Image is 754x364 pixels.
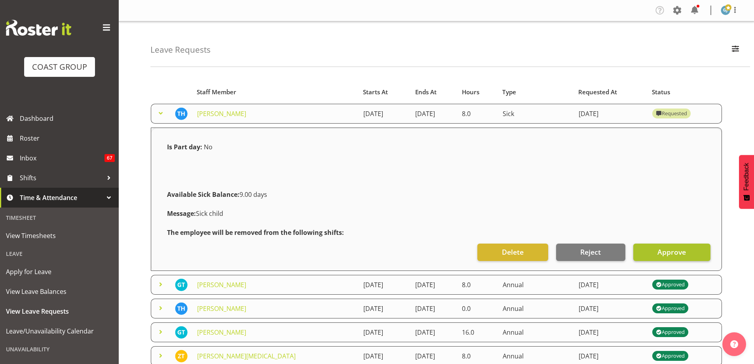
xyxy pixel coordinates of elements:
button: Approve [633,244,710,261]
span: Leave/Unavailability Calendar [6,325,113,337]
strong: The employee will be removed from the following shifts: [167,228,344,237]
a: Leave/Unavailability Calendar [2,321,117,341]
button: Feedback - Show survey [739,155,754,209]
span: Inbox [20,152,104,164]
div: Leave [2,246,117,262]
a: [PERSON_NAME] [197,280,246,289]
td: Annual [498,299,574,318]
a: [PERSON_NAME] [197,109,246,118]
button: Filter Employees [727,41,744,59]
span: Shifts [20,172,103,184]
span: Dashboard [20,112,115,124]
span: Reject [580,247,601,257]
span: Roster [20,132,115,144]
img: zachary-thrush9995.jpg [175,350,188,362]
td: Annual [498,322,574,342]
strong: Is Part day: [167,143,202,151]
button: Delete [477,244,548,261]
td: [DATE] [574,299,648,318]
span: Ends At [415,88,437,97]
img: geoffrey-te-whetu9922.jpg [175,326,188,339]
img: geoffrey-te-whetu9922.jpg [175,278,188,291]
td: [DATE] [359,275,411,295]
div: Unavailability [2,341,117,357]
a: View Leave Balances [2,282,117,301]
td: [DATE] [410,299,457,318]
span: Apply for Leave [6,266,113,278]
div: Approved [656,304,684,313]
td: [DATE] [410,322,457,342]
img: tamahou-hillman9929.jpg [175,107,188,120]
td: [DATE] [359,299,411,318]
div: 9.00 days [162,185,710,204]
td: [DATE] [410,104,457,124]
span: 67 [104,154,115,162]
td: [DATE] [359,104,411,124]
strong: Available Sick Balance: [167,190,239,199]
td: 8.0 [457,275,498,295]
span: No [204,143,213,151]
a: View Leave Requests [2,301,117,321]
span: View Leave Balances [6,286,113,297]
td: [DATE] [574,322,648,342]
button: Reject [556,244,625,261]
img: tamahou-hillman9929.jpg [175,302,188,315]
div: Approved [656,351,684,361]
span: Hours [462,88,479,97]
span: View Timesheets [6,230,113,242]
td: 8.0 [457,104,498,124]
a: Apply for Leave [2,262,117,282]
td: 16.0 [457,322,498,342]
img: gwen-johnston1149.jpg [721,6,730,15]
span: Delete [502,247,524,257]
td: [DATE] [359,322,411,342]
a: View Timesheets [2,226,117,246]
strong: Message: [167,209,196,218]
td: Sick [498,104,574,124]
td: [DATE] [574,275,648,295]
a: [PERSON_NAME] [197,304,246,313]
div: Timesheet [2,210,117,226]
img: help-xxl-2.png [730,340,738,348]
div: Requested [656,109,687,118]
div: COAST GROUP [32,61,87,73]
div: Approved [656,328,684,337]
a: [PERSON_NAME] [197,328,246,337]
span: View Leave Requests [6,305,113,317]
td: [DATE] [410,275,457,295]
img: Rosterit website logo [6,20,71,36]
span: Staff Member [197,88,236,97]
span: Approve [657,247,686,257]
span: Feedback [743,163,750,191]
td: Annual [498,275,574,295]
div: Approved [656,280,684,290]
td: 0.0 [457,299,498,318]
a: [PERSON_NAME][MEDICAL_DATA] [197,352,296,360]
td: [DATE] [574,104,648,124]
h4: Leave Requests [150,45,211,54]
span: Starts At [363,88,388,97]
span: Type [502,88,516,97]
span: Requested At [578,88,617,97]
span: Time & Attendance [20,192,103,204]
span: Status [652,88,670,97]
div: Sick child [162,204,710,223]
